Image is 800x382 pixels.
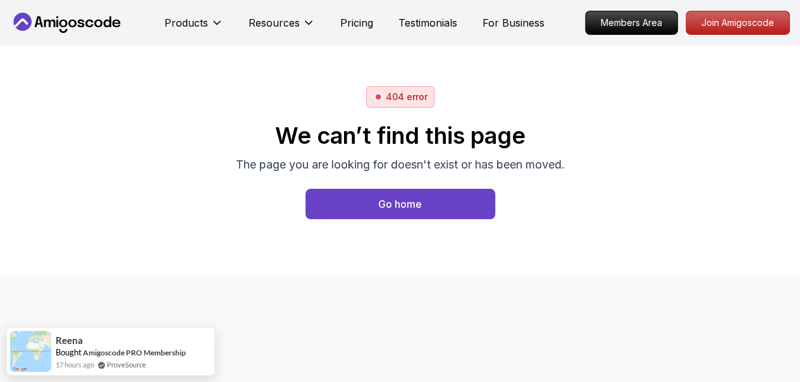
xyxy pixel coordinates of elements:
[483,15,545,30] a: For Business
[586,11,677,34] p: Members Area
[686,11,790,35] a: Join Amigoscode
[305,189,495,219] button: Go home
[340,15,373,30] a: Pricing
[686,11,789,34] p: Join Amigoscode
[56,359,94,370] span: 17 hours ago
[10,331,51,372] img: provesource social proof notification image
[378,196,422,212] div: Go home
[236,156,565,174] p: The page you are looking for doesn't exist or has been moved.
[83,348,186,357] a: Amigoscode PRO Membership
[164,15,208,30] p: Products
[398,15,457,30] a: Testimonials
[305,189,495,219] a: Home page
[164,15,223,41] button: Products
[249,15,300,30] p: Resources
[386,91,428,103] p: 404 error
[56,335,83,346] span: Reena
[236,123,565,148] h2: We can’t find this page
[249,15,315,41] button: Resources
[107,359,146,370] a: ProveSource
[585,11,678,35] a: Members Area
[56,347,82,357] span: Bought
